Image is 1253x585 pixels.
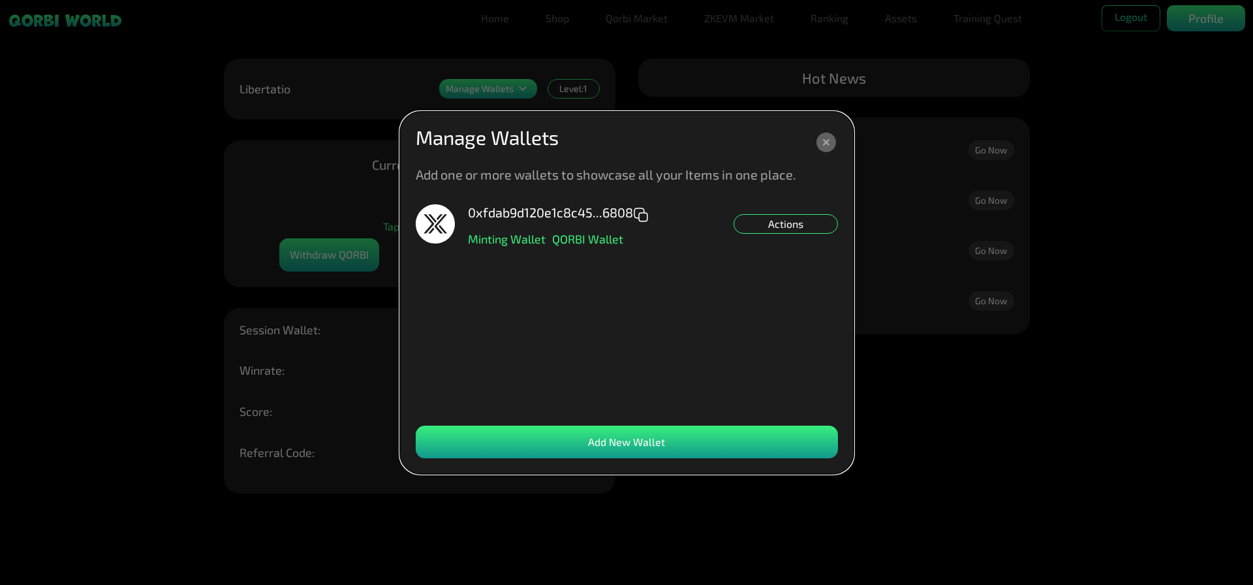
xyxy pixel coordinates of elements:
[416,426,838,458] div: Add New Wallet
[416,168,796,181] p: Add one or more wallets to showcase all your Items in one place.
[416,127,559,147] p: Manage Wallets
[468,202,649,222] p: 0xfdab9d120e1c8c45...6808
[552,233,623,245] p: QORBI Wallet
[468,233,546,245] p: Minting Wallet
[734,214,838,234] div: Actions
